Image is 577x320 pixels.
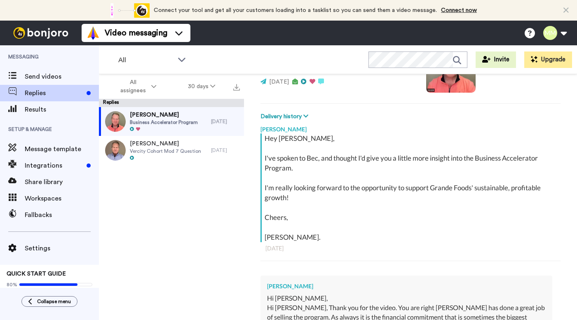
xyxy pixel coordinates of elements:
button: All assignees [101,75,172,98]
span: Vercity Cohort Mod 7 Question [130,148,201,154]
button: Invite [476,51,516,68]
button: Export all results that match these filters now. [231,80,242,93]
img: export.svg [233,84,240,91]
span: Fallbacks [25,210,99,220]
span: Video messaging [105,27,167,39]
span: [PERSON_NAME] [130,111,198,119]
img: 9e043665-3c67-4435-8631-b63694811130-thumb.jpg [105,111,126,132]
div: [DATE] [265,244,556,252]
button: Upgrade [524,51,572,68]
img: bj-logo-header-white.svg [10,27,72,39]
span: [PERSON_NAME] [130,140,201,148]
span: Message template [25,144,99,154]
span: [DATE] [269,79,289,85]
div: [DATE] [211,118,240,125]
div: [DATE] [211,147,240,154]
div: animation [104,3,150,18]
a: [PERSON_NAME]Vercity Cohort Mod 7 Question[DATE] [99,136,244,165]
span: Settings [25,243,99,253]
span: Send videos [25,72,99,82]
span: Collapse menu [37,298,71,305]
span: QUICK START GUIDE [7,271,66,277]
span: All assignees [116,78,150,95]
div: Hi [PERSON_NAME], [267,294,546,303]
span: Share library [25,177,99,187]
div: Replies [99,99,244,107]
span: Integrations [25,161,83,171]
button: Delivery history [260,112,311,121]
span: Connect your tool and get all your customers loading into a tasklist so you can send them a video... [154,7,437,13]
a: Connect now [441,7,477,13]
span: Replies [25,88,83,98]
span: All [118,55,174,65]
div: [PERSON_NAME] [260,121,561,133]
img: vm-color.svg [87,26,100,40]
span: 80% [7,281,17,288]
a: [PERSON_NAME]Business Accelerator Program[DATE] [99,107,244,136]
div: [PERSON_NAME] [267,282,546,290]
img: 1dabb941-1905-46bb-80e4-fbc073c92a12-thumb.jpg [105,140,126,161]
button: Collapse menu [21,296,77,307]
button: 30 days [172,79,231,94]
span: Workspaces [25,194,99,203]
div: Hey [PERSON_NAME], I've spoken to Bec, and thought I'd give you a little more insight into the Bu... [265,133,558,242]
span: Results [25,105,99,114]
span: Business Accelerator Program [130,119,198,126]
